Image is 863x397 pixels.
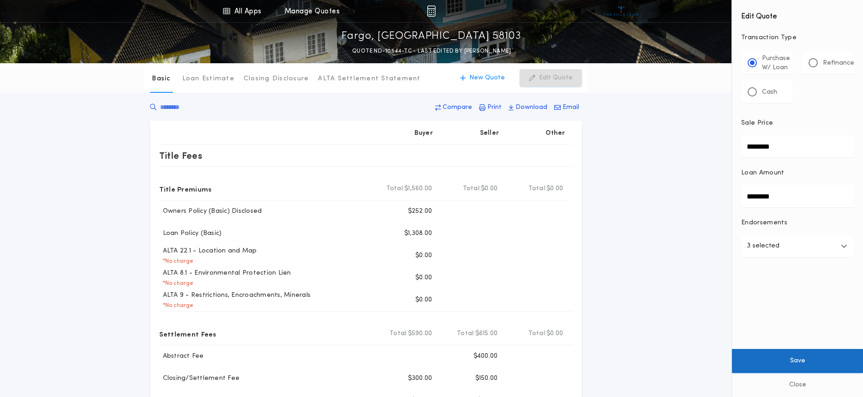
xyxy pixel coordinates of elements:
p: Seller [480,129,499,138]
p: Purchase W/ Loan [762,54,790,72]
p: $400.00 [473,352,498,361]
h4: Edit Quote [741,6,854,22]
p: ALTA 9 - Restrictions, Encroachments, Minerals [159,291,311,300]
button: Download [506,99,550,116]
input: Sale Price [741,135,854,157]
p: $0.00 [415,251,432,260]
input: Loan Amount [741,185,854,207]
b: Total: [457,329,475,338]
p: Compare [443,103,472,112]
span: $0.00 [546,184,563,193]
p: Transaction Type [741,33,854,42]
p: Basic [152,74,170,84]
p: * No charge [159,280,194,287]
p: ALTA 22.1 - Location and Map [159,247,257,256]
p: * No charge [159,302,194,309]
p: $0.00 [415,273,432,283]
p: $300.00 [408,374,432,383]
p: $0.00 [415,295,432,305]
span: $1,560.00 [404,184,432,193]
b: Total: [386,184,405,193]
img: vs-icon [604,6,639,16]
p: QUOTE ND-10544-TC - LAST EDITED BY [PERSON_NAME] [352,47,511,56]
p: Email [563,103,579,112]
span: $0.00 [481,184,497,193]
p: Edit Quote [539,73,573,83]
p: 3 selected [747,241,779,252]
p: Closing/Settlement Fee [159,374,240,383]
p: Loan Estimate [182,74,234,84]
p: Title Premiums [159,181,212,196]
b: Total: [528,329,547,338]
button: Email [551,99,582,116]
p: Abstract Fee [159,352,204,361]
p: Loan Policy (Basic) [159,229,222,238]
p: Owners Policy (Basic) Disclosed [159,207,262,216]
img: img [427,6,436,17]
b: Total: [390,329,408,338]
p: Other [545,129,565,138]
p: Sale Price [741,119,773,128]
p: $1,308.00 [404,229,432,238]
p: Endorsements [741,218,854,228]
button: 3 selected [741,235,854,257]
b: Total: [528,184,547,193]
p: Download [515,103,547,112]
p: ALTA Settlement Statement [318,74,420,84]
b: Total: [463,184,481,193]
button: Edit Quote [520,69,582,87]
button: Compare [432,99,475,116]
p: Cash [762,88,777,97]
p: * No charge [159,258,194,265]
button: Save [732,349,863,373]
p: Title Fees [159,148,203,163]
p: Fargo, [GEOGRAPHIC_DATA] 58103 [342,29,521,44]
button: Print [476,99,504,116]
p: Print [487,103,502,112]
p: $252.00 [408,207,432,216]
button: Close [732,373,863,397]
p: New Quote [469,73,505,83]
span: $590.00 [408,329,432,338]
p: Refinance [823,59,854,68]
span: $615.00 [475,329,498,338]
p: Buyer [414,129,433,138]
p: Loan Amount [741,168,785,178]
p: $150.00 [475,374,498,383]
button: New Quote [451,69,514,87]
p: Closing Disclosure [244,74,309,84]
span: $0.00 [546,329,563,338]
p: Settlement Fees [159,326,216,341]
p: ALTA 8.1 - Environmental Protection Lien [159,269,291,278]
